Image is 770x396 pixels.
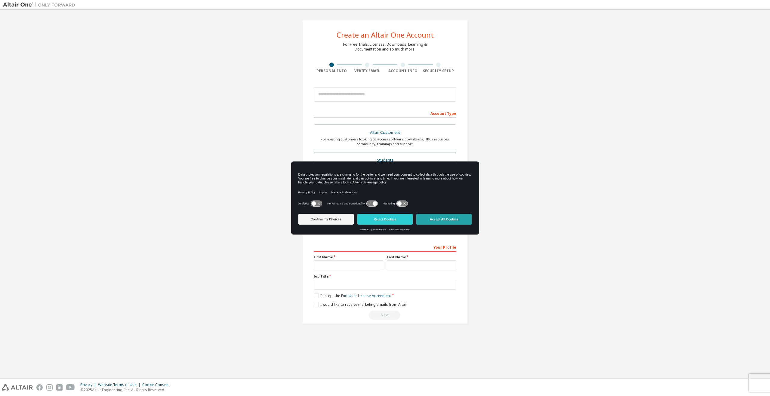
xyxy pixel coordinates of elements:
div: Your Profile [314,242,456,252]
img: youtube.svg [66,384,75,391]
div: Account Type [314,108,456,118]
div: Security Setup [421,69,457,73]
p: © 2025 Altair Engineering, Inc. All Rights Reserved. [80,387,173,392]
img: Altair One [3,2,78,8]
div: For existing customers looking to access software downloads, HPC resources, community, trainings ... [318,137,452,146]
label: First Name [314,255,383,259]
div: Website Terms of Use [98,382,142,387]
img: altair_logo.svg [2,384,33,391]
img: instagram.svg [46,384,53,391]
div: Cookie Consent [142,382,173,387]
div: Read and acccept EULA to continue [314,311,456,320]
div: Verify Email [350,69,385,73]
label: Job Title [314,274,456,279]
a: End-User License Agreement [341,293,391,298]
label: I would like to receive marketing emails from Altair [314,302,407,307]
div: Altair Customers [318,128,452,137]
img: facebook.svg [36,384,43,391]
div: Personal Info [314,69,350,73]
div: Account Info [385,69,421,73]
div: Privacy [80,382,98,387]
div: Students [318,156,452,164]
div: For Free Trials, Licenses, Downloads, Learning & Documentation and so much more. [343,42,427,52]
img: linkedin.svg [56,384,63,391]
div: Create an Altair One Account [337,31,434,38]
label: Last Name [387,255,456,259]
label: I accept the [314,293,391,298]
